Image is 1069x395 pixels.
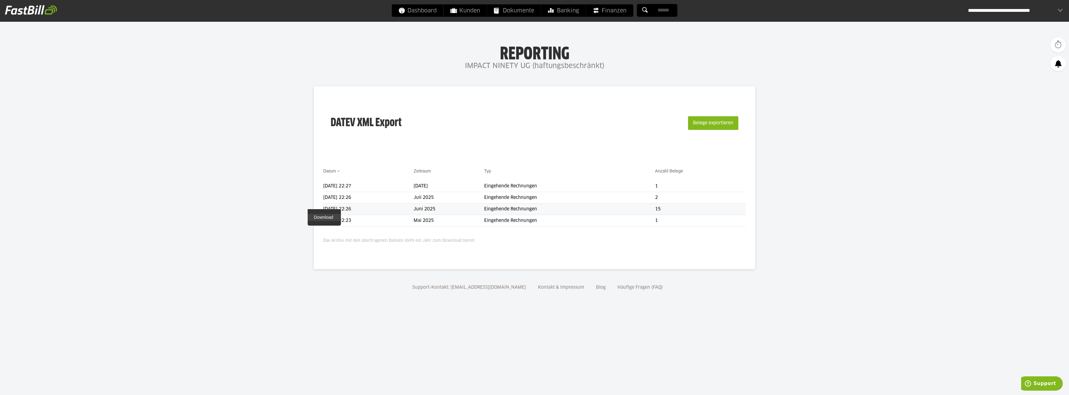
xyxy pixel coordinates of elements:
td: Mai 2025 [414,215,484,227]
td: Juli 2025 [414,192,484,204]
a: Banking [541,4,586,17]
img: fastbill_logo_white.png [5,5,57,15]
td: [DATE] 22:26 [323,192,414,204]
td: 1 [655,215,746,227]
td: Eingehende Rechnungen [484,181,655,192]
a: Kunden [444,4,487,17]
td: [DATE] 22:23 [323,215,414,227]
span: Dokumente [494,4,534,17]
a: Blog [594,285,608,290]
span: Banking [548,4,579,17]
a: Dashboard [392,4,443,17]
td: [DATE] 22:26 [323,204,414,215]
a: Download [308,214,341,221]
span: Kunden [451,4,480,17]
td: Eingehende Rechnungen [484,192,655,204]
td: Juni 2025 [414,204,484,215]
span: Dashboard [399,4,437,17]
a: Kontakt & Impressum [536,285,586,290]
img: sort_desc.gif [337,171,341,172]
a: Typ [484,168,491,173]
td: Eingehende Rechnungen [484,204,655,215]
td: [DATE] 22:27 [323,181,414,192]
h3: DATEV XML Export [331,103,401,143]
a: Häufige Fragen (FAQ) [615,285,665,290]
button: Belege exportieren [688,116,738,130]
td: 2 [655,192,746,204]
a: Support-Kontakt: [EMAIL_ADDRESS][DOMAIN_NAME] [410,285,528,290]
td: Eingehende Rechnungen [484,215,655,227]
h1: Reporting [62,44,1007,60]
span: Finanzen [593,4,626,17]
iframe: Öffnet ein Widget, in dem Sie weitere Informationen finden [1021,376,1063,392]
a: Datum [323,168,336,173]
a: Dokumente [487,4,541,17]
a: Zeitraum [414,168,431,173]
a: Finanzen [586,4,633,17]
td: 15 [655,204,746,215]
p: Das Archiv mit den übertragenen Dateien steht ein Jahr zum Download bereit [323,234,746,244]
a: Anzahl Belege [655,168,683,173]
td: [DATE] [414,181,484,192]
td: 1 [655,181,746,192]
